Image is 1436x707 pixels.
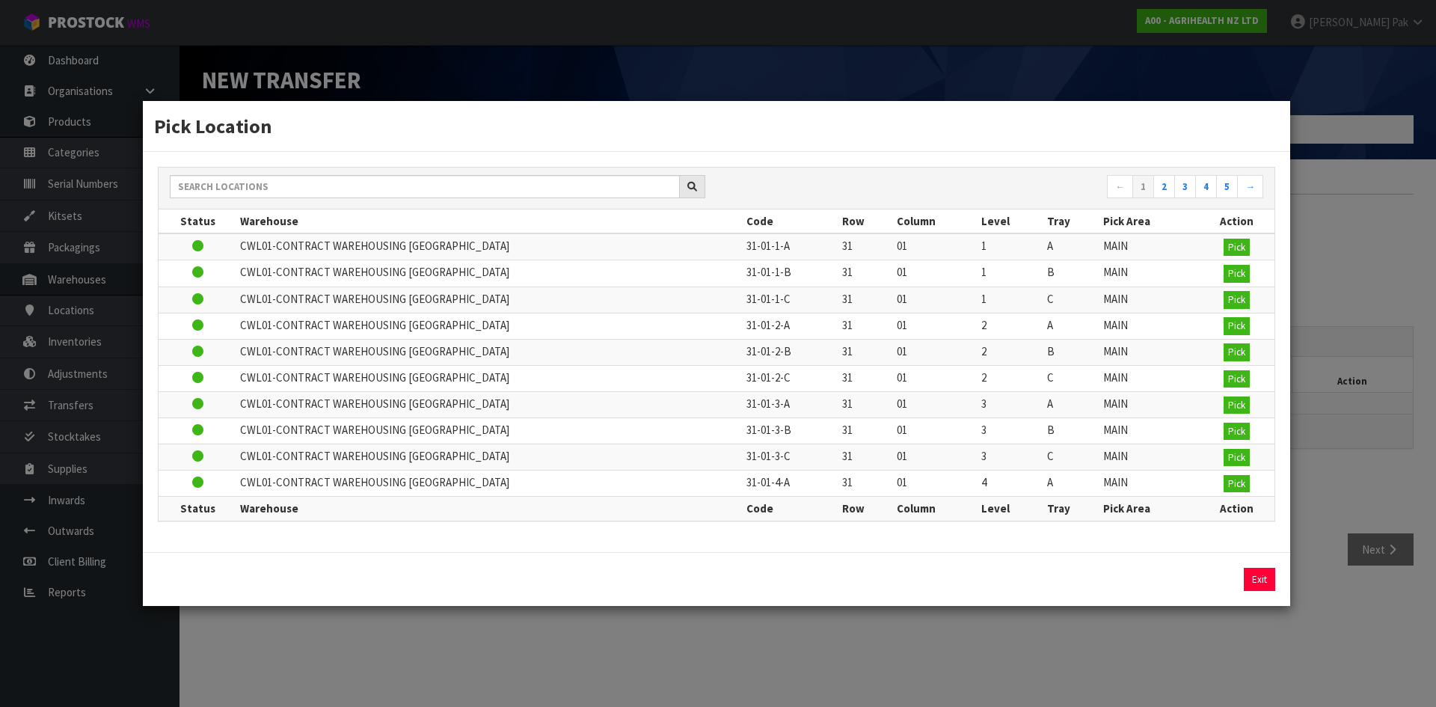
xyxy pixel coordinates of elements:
td: CWL01-CONTRACT WAREHOUSING [GEOGRAPHIC_DATA] [236,471,743,497]
td: 31 [838,392,893,418]
th: Warehouse [236,209,743,233]
td: 31-01-1-C [743,287,838,313]
td: 2 [978,339,1043,365]
td: CWL01-CONTRACT WAREHOUSING [GEOGRAPHIC_DATA] [236,444,743,471]
a: → [1237,175,1263,199]
td: 31-01-1-B [743,260,838,287]
td: MAIN [1099,418,1199,444]
th: Warehouse [236,497,743,521]
th: Pick Area [1099,209,1199,233]
td: 2 [978,313,1043,339]
th: Code [743,209,838,233]
td: 31-01-2-C [743,365,838,391]
td: MAIN [1099,287,1199,313]
td: 31 [838,444,893,471]
td: 31-01-3-B [743,418,838,444]
span: Pick [1228,425,1245,438]
td: A [1043,313,1099,339]
td: 01 [893,444,978,471]
td: A [1043,233,1099,260]
th: Tray [1043,209,1099,233]
td: C [1043,444,1099,471]
td: CWL01-CONTRACT WAREHOUSING [GEOGRAPHIC_DATA] [236,260,743,287]
th: Level [978,209,1043,233]
td: C [1043,365,1099,391]
td: 31-01-4-A [743,471,838,497]
a: 4 [1195,175,1217,199]
td: 01 [893,339,978,365]
td: B [1043,339,1099,365]
td: 31-01-2-B [743,339,838,365]
td: MAIN [1099,260,1199,287]
td: CWL01-CONTRACT WAREHOUSING [GEOGRAPHIC_DATA] [236,233,743,260]
td: MAIN [1099,233,1199,260]
td: MAIN [1099,313,1199,339]
button: Pick [1224,475,1250,493]
td: 2 [978,365,1043,391]
span: Pick [1228,293,1245,306]
td: 31-01-3-A [743,392,838,418]
td: 1 [978,287,1043,313]
td: A [1043,471,1099,497]
td: 31 [838,365,893,391]
button: Pick [1224,239,1250,257]
a: 2 [1153,175,1175,199]
button: Pick [1224,343,1250,361]
th: Status [159,497,236,521]
td: 01 [893,313,978,339]
nav: Page navigation [728,175,1263,201]
span: Pick [1228,399,1245,411]
th: Action [1199,497,1274,521]
td: CWL01-CONTRACT WAREHOUSING [GEOGRAPHIC_DATA] [236,339,743,365]
td: 31 [838,418,893,444]
td: 01 [893,260,978,287]
a: 5 [1216,175,1238,199]
a: 3 [1174,175,1196,199]
button: Pick [1224,449,1250,467]
button: Pick [1224,265,1250,283]
th: Column [893,209,978,233]
td: 3 [978,418,1043,444]
td: 4 [978,471,1043,497]
td: 31 [838,233,893,260]
th: Tray [1043,497,1099,521]
button: Exit [1244,568,1275,592]
th: Status [159,209,236,233]
td: B [1043,260,1099,287]
td: MAIN [1099,339,1199,365]
span: Pick [1228,319,1245,332]
span: Pick [1228,477,1245,490]
td: 31 [838,260,893,287]
td: B [1043,418,1099,444]
td: 01 [893,365,978,391]
td: 01 [893,287,978,313]
td: MAIN [1099,392,1199,418]
td: 01 [893,471,978,497]
th: Code [743,497,838,521]
button: Pick [1224,291,1250,309]
td: 31 [838,313,893,339]
a: ← [1107,175,1133,199]
td: 31 [838,287,893,313]
span: Pick [1228,346,1245,358]
th: Action [1199,209,1274,233]
td: 31-01-3-C [743,444,838,471]
button: Pick [1224,397,1250,414]
td: 01 [893,392,978,418]
span: Pick [1228,451,1245,464]
td: 3 [978,444,1043,471]
td: MAIN [1099,444,1199,471]
td: MAIN [1099,365,1199,391]
td: CWL01-CONTRACT WAREHOUSING [GEOGRAPHIC_DATA] [236,313,743,339]
th: Row [838,497,893,521]
th: Pick Area [1099,497,1199,521]
h3: Pick Location [154,112,1279,140]
td: A [1043,392,1099,418]
td: CWL01-CONTRACT WAREHOUSING [GEOGRAPHIC_DATA] [236,365,743,391]
td: 3 [978,392,1043,418]
span: Pick [1228,241,1245,254]
td: CWL01-CONTRACT WAREHOUSING [GEOGRAPHIC_DATA] [236,418,743,444]
input: Search locations [170,175,680,198]
a: 1 [1132,175,1154,199]
td: 31-01-2-A [743,313,838,339]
